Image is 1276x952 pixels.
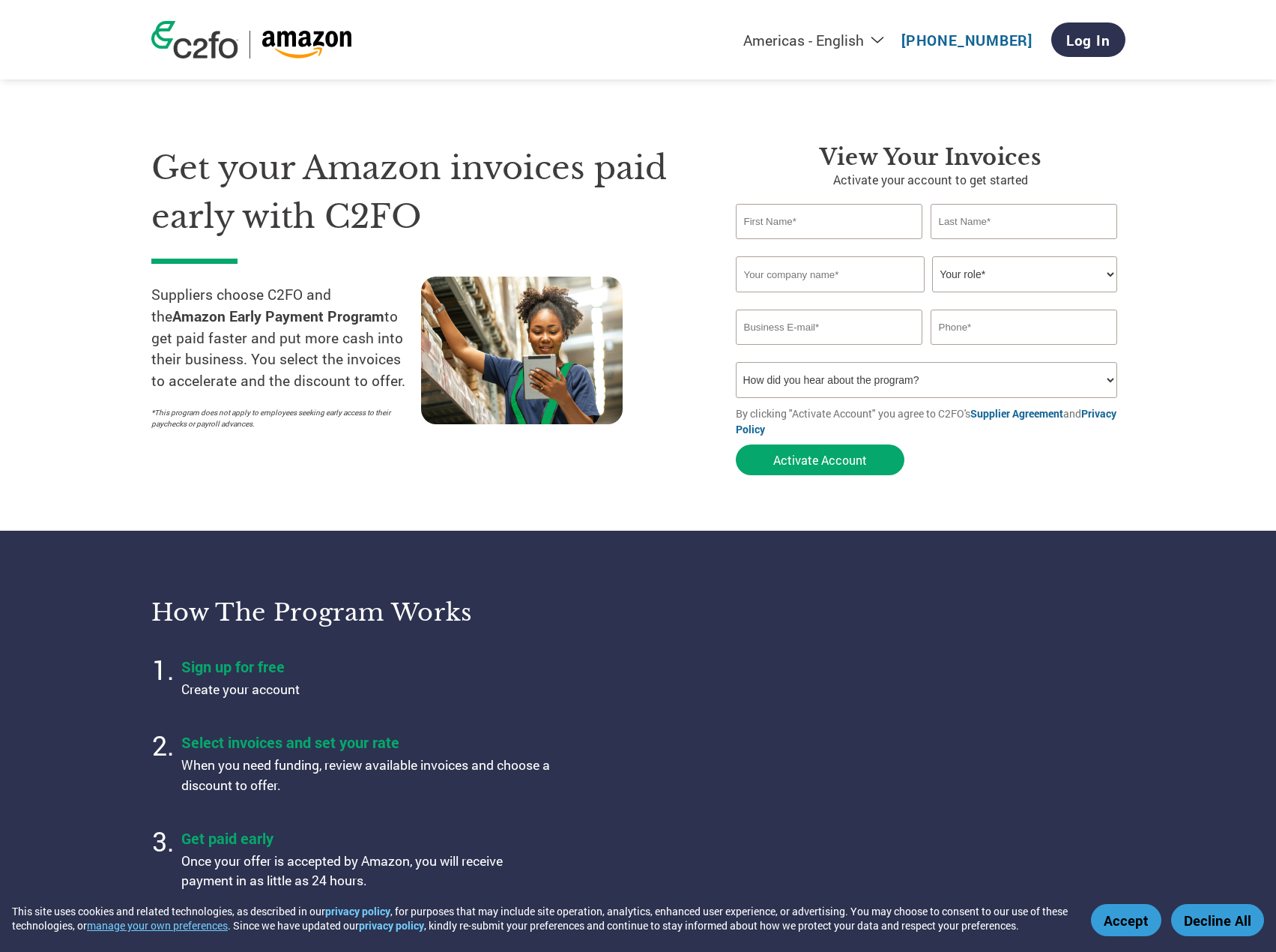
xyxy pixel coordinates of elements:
[736,445,904,475] button: Activate Account
[736,294,1118,304] div: Invalid company name or company name is too long
[1051,22,1125,57] a: Log In
[181,732,556,752] h4: Select invoices and set your rate
[151,597,620,627] h3: How the program works
[736,346,923,356] div: Inavlid Email Address
[181,828,556,848] h4: Get paid early
[931,241,1118,250] div: Invalid last name or last name is too long
[931,204,1118,239] input: Last Name*
[932,256,1117,292] select: Title/Role
[736,171,1125,189] p: Activate your account to get started
[151,21,238,58] img: c2fo logo
[901,31,1032,49] a: [PHONE_NUMBER]
[181,657,556,676] h4: Sign up for free
[736,406,1125,437] p: By clicking "Activate Account" you agree to C2FO's and
[261,31,352,58] img: Amazon
[325,904,390,918] a: privacy policy
[181,852,556,891] p: Once your offer is accepted by Amazon, you will receive payment in as little as 24 hours.
[736,406,1116,436] a: Privacy Policy
[151,284,421,392] p: Suppliers choose C2FO and the to get paid faster and put more cash into their business. You selec...
[736,144,1125,171] h3: View Your Invoices
[1091,904,1161,936] button: Accept
[181,680,556,699] p: Create your account
[736,310,923,345] input: Invalid Email format
[931,346,1118,356] div: Inavlid Phone Number
[931,310,1118,345] input: Phone*
[359,918,424,933] a: privacy policy
[736,241,923,250] div: Invalid first name or first name is too long
[172,307,384,325] strong: Amazon Early Payment Program
[1171,904,1264,936] button: Decline All
[151,407,406,430] p: *This program does not apply to employees seeking early access to their paychecks or payroll adva...
[181,756,556,795] p: When you need funding, review available invoices and choose a discount to offer.
[151,144,691,241] h1: Get your Amazon invoices paid early with C2FO
[970,406,1063,421] a: Supplier Agreement
[87,918,228,933] button: manage your own preferences
[736,256,925,292] input: Your company name*
[736,204,923,239] input: First Name*
[421,277,623,424] img: supply chain worker
[12,904,1069,933] div: This site uses cookies and related technologies, as described in our , for purposes that may incl...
